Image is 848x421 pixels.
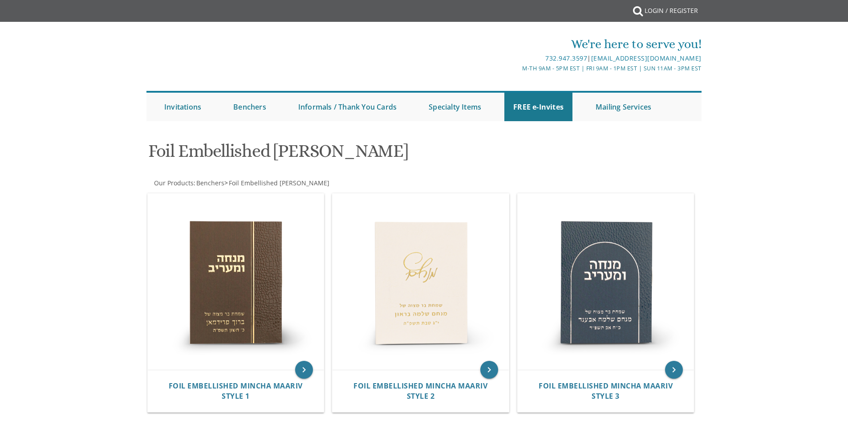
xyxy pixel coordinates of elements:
[224,93,275,121] a: Benchers
[295,361,313,379] a: keyboard_arrow_right
[332,53,702,64] div: |
[195,179,224,187] a: Benchers
[169,381,303,401] span: Foil Embellished Mincha Maariv Style 1
[289,93,406,121] a: Informals / Thank You Cards
[333,194,509,370] img: Foil Embellished Mincha Maariv Style 2
[146,179,424,188] div: :
[545,54,587,62] a: 732.947.3597
[332,64,702,73] div: M-Th 9am - 5pm EST | Fri 9am - 1pm EST | Sun 11am - 3pm EST
[504,93,572,121] a: FREE e-Invites
[480,361,498,379] a: keyboard_arrow_right
[518,194,694,370] img: Foil Embellished Mincha Maariv Style 3
[148,141,511,168] h1: Foil Embellished [PERSON_NAME]
[353,382,487,401] a: Foil Embellished Mincha Maariv Style 2
[539,381,673,401] span: Foil Embellished Mincha Maariv Style 3
[665,361,683,379] a: keyboard_arrow_right
[148,194,324,370] img: Foil Embellished Mincha Maariv Style 1
[229,179,329,187] span: Foil Embellished [PERSON_NAME]
[420,93,490,121] a: Specialty Items
[353,381,487,401] span: Foil Embellished Mincha Maariv Style 2
[539,382,673,401] a: Foil Embellished Mincha Maariv Style 3
[587,93,660,121] a: Mailing Services
[224,179,329,187] span: >
[591,54,702,62] a: [EMAIL_ADDRESS][DOMAIN_NAME]
[332,35,702,53] div: We're here to serve you!
[155,93,210,121] a: Invitations
[228,179,329,187] a: Foil Embellished [PERSON_NAME]
[169,382,303,401] a: Foil Embellished Mincha Maariv Style 1
[153,179,194,187] a: Our Products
